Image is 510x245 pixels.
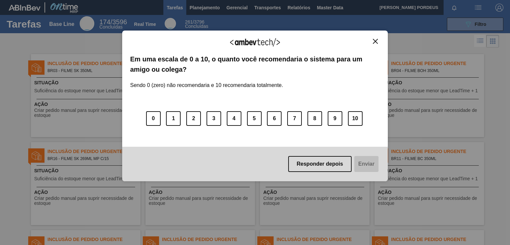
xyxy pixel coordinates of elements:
[146,111,161,126] button: 0
[288,156,352,172] button: Responder depois
[207,111,221,126] button: 3
[371,39,380,44] button: Close
[287,111,302,126] button: 7
[186,111,201,126] button: 2
[227,111,241,126] button: 4
[130,74,283,88] label: Sendo 0 (zero) não recomendaria e 10 recomendaria totalmente.
[328,111,342,126] button: 9
[373,39,378,44] img: Close
[130,54,380,74] label: Em uma escala de 0 a 10, o quanto você recomendaria o sistema para um amigo ou colega?
[267,111,282,126] button: 6
[247,111,262,126] button: 5
[166,111,181,126] button: 1
[307,111,322,126] button: 8
[230,38,280,46] img: Logo Ambevtech
[348,111,363,126] button: 10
